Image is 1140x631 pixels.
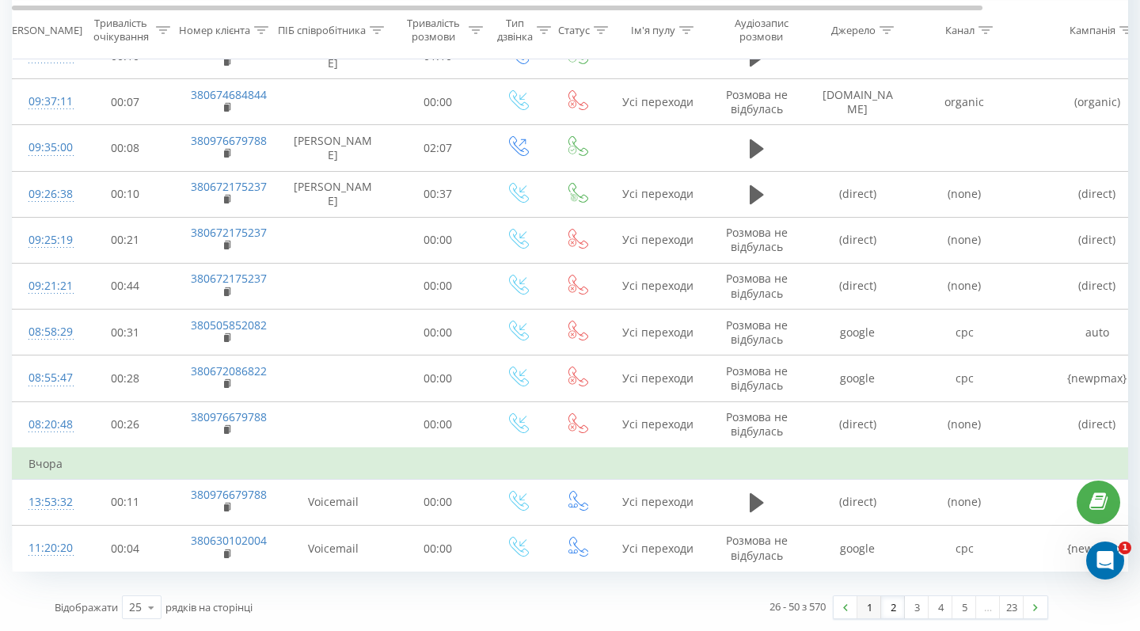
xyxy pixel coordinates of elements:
td: (direct) [804,217,911,263]
td: 00:04 [76,526,175,572]
div: [PERSON_NAME] [2,23,82,36]
div: Тривалість очікування [89,17,152,44]
a: 380976679788 [191,487,267,502]
td: Усі переходи [606,310,709,355]
div: Тривалість розмови [402,17,465,44]
td: 00:00 [389,401,488,448]
td: google [804,310,911,355]
a: 3 [905,596,929,618]
td: cpc [911,310,1018,355]
td: 00:11 [76,479,175,525]
div: Кампанія [1070,23,1115,36]
td: 00:28 [76,355,175,401]
a: 380672175237 [191,225,267,240]
span: Розмова не відбулась [726,363,788,393]
a: 380630102004 [191,533,267,548]
div: 09:25:19 [28,225,60,256]
div: Ім'я пулу [631,23,675,36]
td: (none) [911,401,1018,448]
td: (none) [911,217,1018,263]
div: 08:55:47 [28,363,60,393]
a: 380672175237 [191,271,267,286]
td: (direct) [804,479,911,525]
td: Усі переходи [606,526,709,572]
span: Розмова не відбулась [726,409,788,439]
td: (direct) [804,263,911,309]
div: Номер клієнта [179,23,250,36]
a: 380672175237 [191,179,267,194]
a: 380505852082 [191,317,267,333]
td: (none) [911,479,1018,525]
td: 00:10 [76,171,175,217]
div: 13:53:32 [28,487,60,518]
td: 00:07 [76,79,175,125]
div: 08:58:29 [28,317,60,348]
iframe: Intercom live chat [1086,542,1124,580]
td: Усі переходи [606,171,709,217]
td: Усі переходи [606,401,709,448]
span: Розмова не відбулась [726,225,788,254]
td: Voicemail [278,526,389,572]
td: Усі переходи [606,263,709,309]
td: Усі переходи [606,479,709,525]
td: 00:00 [389,479,488,525]
a: 1 [857,596,881,618]
td: 00:00 [389,263,488,309]
td: 00:37 [389,171,488,217]
a: 2 [881,596,905,618]
div: Канал [945,23,975,36]
td: 02:07 [389,125,488,171]
a: 4 [929,596,952,618]
a: 23 [1000,596,1024,618]
td: (direct) [804,171,911,217]
td: 00:00 [389,355,488,401]
td: google [804,526,911,572]
div: 08:20:48 [28,409,60,440]
td: cpc [911,526,1018,572]
span: Розмова не відбулась [726,533,788,562]
div: Джерело [831,23,876,36]
span: рядків на сторінці [165,600,253,614]
td: [DOMAIN_NAME] [804,79,911,125]
span: 1 [1119,542,1131,554]
td: 00:00 [389,310,488,355]
td: 00:44 [76,263,175,309]
td: 00:08 [76,125,175,171]
div: Статус [558,23,590,36]
a: 380976679788 [191,409,267,424]
div: ПІБ співробітника [278,23,366,36]
td: google [804,355,911,401]
span: Розмова не відбулась [726,87,788,116]
a: 5 [952,596,976,618]
div: 11:20:20 [28,533,60,564]
div: Аудіозапис розмови [723,17,800,44]
td: 00:31 [76,310,175,355]
span: Розмова не відбулась [726,317,788,347]
td: 00:21 [76,217,175,263]
td: 00:00 [389,526,488,572]
td: 00:26 [76,401,175,448]
td: organic [911,79,1018,125]
td: 00:00 [389,217,488,263]
div: … [976,596,1000,618]
div: 09:37:11 [28,86,60,117]
a: 380672086822 [191,363,267,378]
td: Усі переходи [606,79,709,125]
td: (none) [911,171,1018,217]
td: Усі переходи [606,355,709,401]
td: (direct) [804,401,911,448]
div: Тип дзвінка [497,17,533,44]
td: 00:00 [389,79,488,125]
span: Відображати [55,600,118,614]
td: [PERSON_NAME] [278,171,389,217]
td: cpc [911,355,1018,401]
div: 09:21:21 [28,271,60,302]
span: Розмова не відбулась [726,271,788,300]
td: Усі переходи [606,217,709,263]
td: (none) [911,263,1018,309]
a: 380674684844 [191,87,267,102]
div: 25 [129,599,142,615]
a: 380976679788 [191,133,267,148]
td: [PERSON_NAME] [278,125,389,171]
div: 26 - 50 з 570 [769,599,826,614]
